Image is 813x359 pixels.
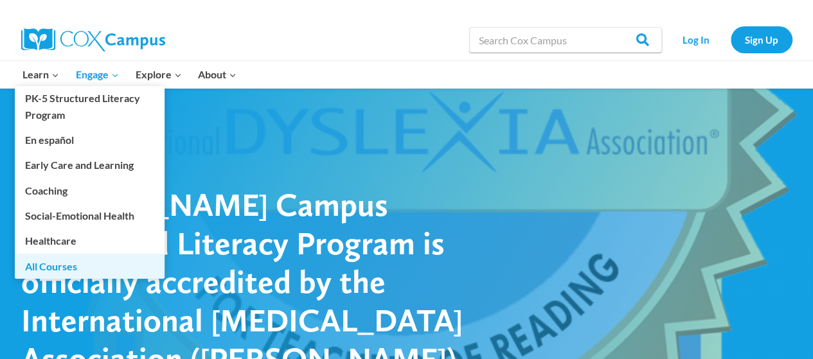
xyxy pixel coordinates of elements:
nav: Primary Navigation [15,61,245,88]
button: Child menu of Explore [127,61,190,88]
img: Cox Campus [21,28,165,51]
button: Child menu of Learn [15,61,68,88]
a: Social-Emotional Health [15,204,165,228]
a: PK-5 Structured Literacy Program [15,86,165,127]
a: Coaching [15,178,165,202]
a: Healthcare [15,229,165,253]
a: En español [15,128,165,152]
a: All Courses [15,254,165,278]
button: Child menu of Engage [67,61,127,88]
a: Sign Up [731,26,792,53]
a: Early Care and Learning [15,153,165,177]
input: Search Cox Campus [469,27,662,53]
nav: Secondary Navigation [668,26,792,53]
button: Child menu of About [190,61,245,88]
a: Log In [668,26,724,53]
